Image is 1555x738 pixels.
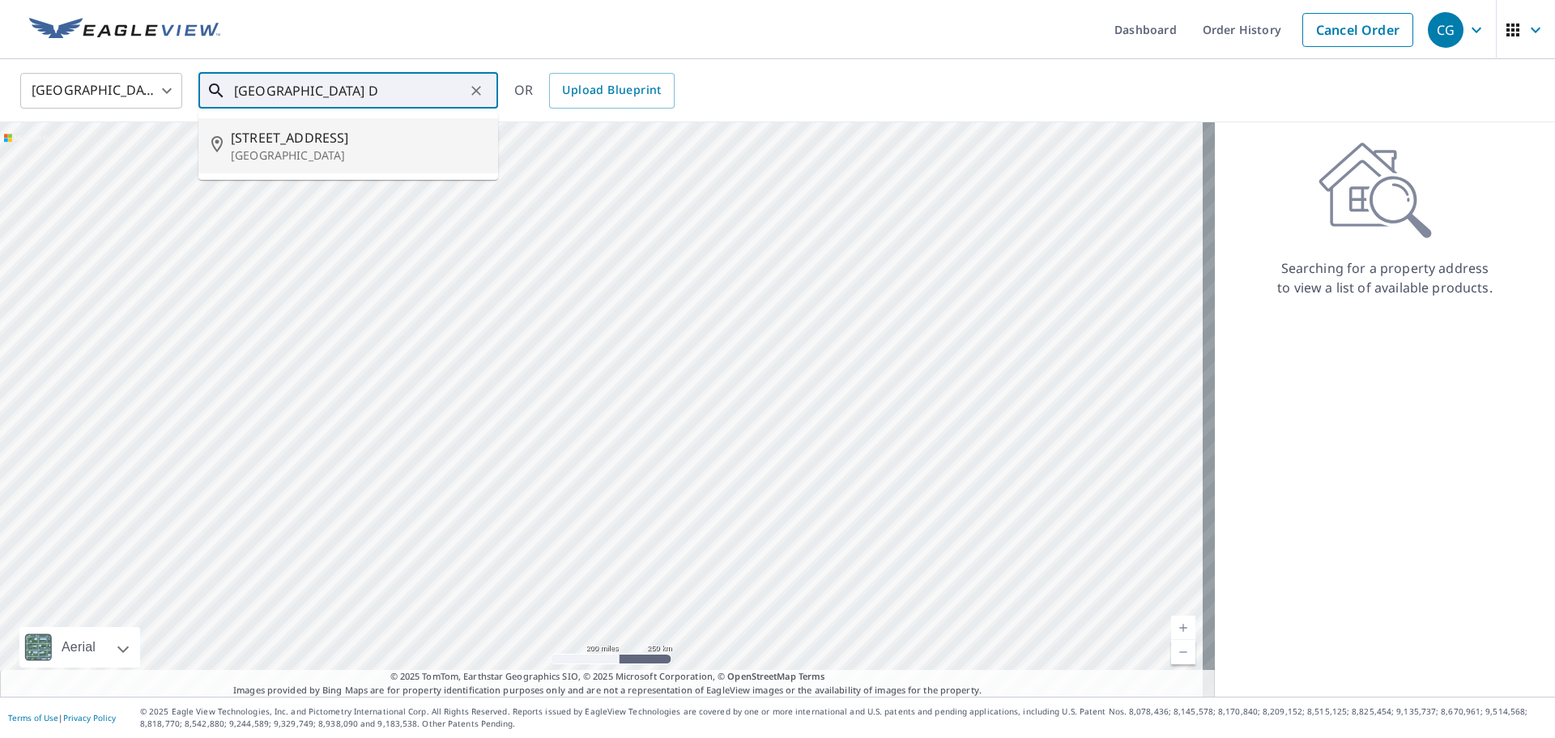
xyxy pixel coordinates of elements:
[1302,13,1413,47] a: Cancel Order
[231,128,485,147] span: [STREET_ADDRESS]
[799,670,825,682] a: Terms
[1171,616,1195,640] a: Current Level 5, Zoom In
[390,670,825,684] span: © 2025 TomTom, Earthstar Geographics SIO, © 2025 Microsoft Corporation, ©
[549,73,674,109] a: Upload Blueprint
[231,147,485,164] p: [GEOGRAPHIC_DATA]
[8,712,58,723] a: Terms of Use
[1428,12,1463,48] div: CG
[19,627,140,668] div: Aerial
[465,79,488,102] button: Clear
[1276,258,1493,297] p: Searching for a property address to view a list of available products.
[727,670,795,682] a: OpenStreetMap
[234,68,465,113] input: Search by address or latitude-longitude
[514,73,675,109] div: OR
[20,68,182,113] div: [GEOGRAPHIC_DATA]
[140,706,1547,730] p: © 2025 Eagle View Technologies, Inc. and Pictometry International Corp. All Rights Reserved. Repo...
[63,712,116,723] a: Privacy Policy
[8,713,116,723] p: |
[29,18,220,42] img: EV Logo
[562,80,661,100] span: Upload Blueprint
[57,627,100,668] div: Aerial
[1171,640,1195,664] a: Current Level 5, Zoom Out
